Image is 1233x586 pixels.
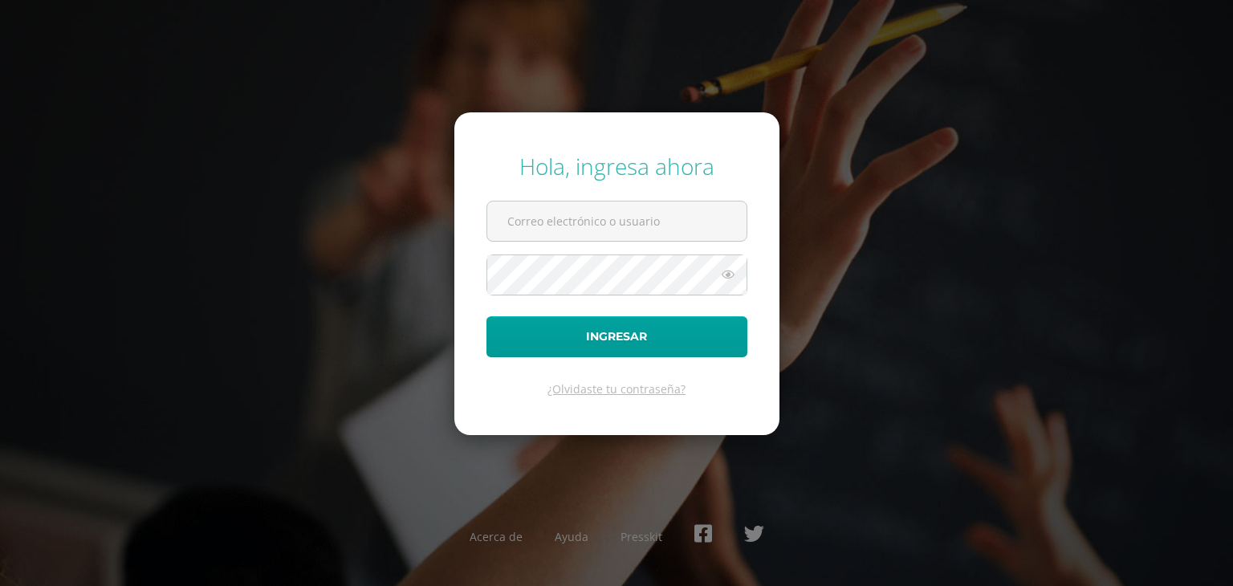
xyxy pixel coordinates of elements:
a: ¿Olvidaste tu contraseña? [547,381,686,397]
div: Hola, ingresa ahora [486,151,747,181]
a: Acerca de [470,529,523,544]
input: Correo electrónico o usuario [487,201,747,241]
a: Presskit [621,529,662,544]
a: Ayuda [555,529,588,544]
button: Ingresar [486,316,747,357]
